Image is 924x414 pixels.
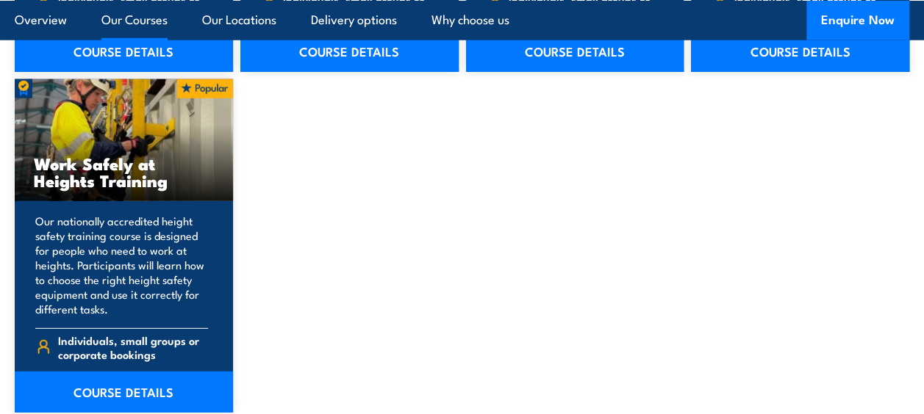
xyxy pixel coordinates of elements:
[691,31,909,72] a: COURSE DETAILS
[466,31,684,72] a: COURSE DETAILS
[240,31,459,72] a: COURSE DETAILS
[58,333,208,361] span: Individuals, small groups or corporate bookings
[15,371,233,413] a: COURSE DETAILS
[34,155,214,189] h3: Work Safely at Heights Training
[35,214,208,316] p: Our nationally accredited height safety training course is designed for people who need to work a...
[15,31,233,72] a: COURSE DETAILS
